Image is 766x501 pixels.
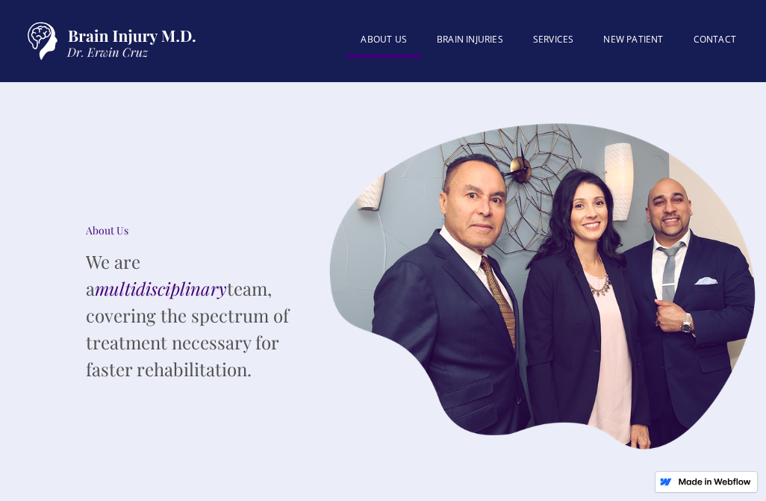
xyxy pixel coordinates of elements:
img: Made in Webflow [678,478,751,485]
a: New patient [588,25,678,55]
a: home [15,15,202,67]
div: About Us [86,223,310,238]
a: BRAIN INJURIES [422,25,518,55]
a: About US [346,25,422,58]
em: multidisciplinary [95,276,227,300]
a: SERVICES [518,25,589,55]
a: Contact [679,25,751,55]
p: We are a team, covering the spectrum of treatment necessary for faster rehabilitation. [86,248,310,382]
